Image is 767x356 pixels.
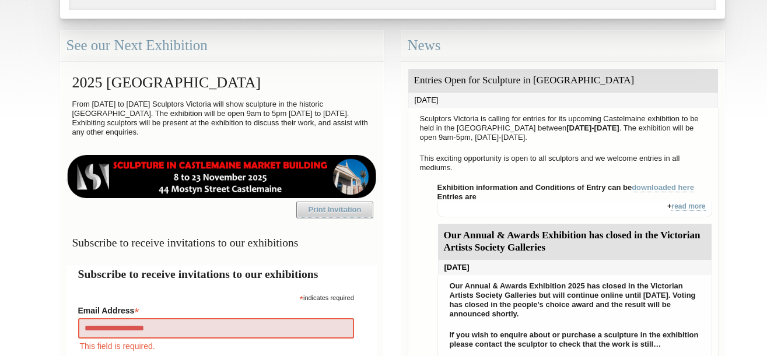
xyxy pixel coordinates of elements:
[444,279,706,322] p: Our Annual & Awards Exhibition 2025 has closed in the Victorian Artists Society Galleries but wil...
[78,302,354,316] label: Email Address
[671,202,705,211] a: read more
[438,260,712,275] div: [DATE]
[60,30,384,61] div: See our Next Exhibition
[66,68,377,97] h2: 2025 [GEOGRAPHIC_DATA]
[437,183,695,192] strong: Exhibition information and Conditions of Entry can be
[414,111,712,145] p: Sculptors Victoria is calling for entries for its upcoming Castelmaine exhibition to be held in t...
[566,124,619,132] strong: [DATE]-[DATE]
[78,291,354,302] div: indicates required
[401,30,725,61] div: News
[444,327,706,352] p: If you wish to enquire about or purchase a sculpture in the exhibition please contact the sculpto...
[408,69,718,93] div: Entries Open for Sculpture in [GEOGRAPHIC_DATA]
[632,183,694,192] a: downloaded here
[78,340,354,353] div: This field is required.
[408,93,718,108] div: [DATE]
[66,231,377,254] h3: Subscribe to receive invitations to our exhibitions
[438,224,712,260] div: Our Annual & Awards Exhibition has closed in the Victorian Artists Society Galleries
[66,155,377,198] img: castlemaine-ldrbd25v2.png
[78,266,366,283] h2: Subscribe to receive invitations to our exhibitions
[437,202,712,217] div: +
[296,202,373,218] a: Print Invitation
[414,151,712,175] p: This exciting opportunity is open to all sculptors and we welcome entries in all mediums.
[66,97,377,140] p: From [DATE] to [DATE] Sculptors Victoria will show sculpture in the historic [GEOGRAPHIC_DATA]. T...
